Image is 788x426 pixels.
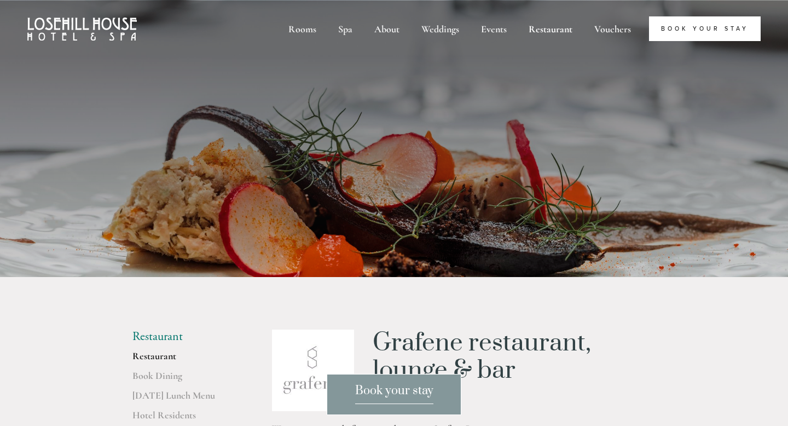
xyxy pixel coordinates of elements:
div: Events [471,16,517,41]
a: Vouchers [584,16,641,41]
li: Restaurant [132,330,237,344]
div: Weddings [412,16,469,41]
img: Losehill House [27,18,137,41]
a: Book Your Stay [649,16,761,41]
a: Book your stay [327,374,461,415]
div: Restaurant [519,16,582,41]
a: Book Dining [132,370,237,389]
div: About [364,16,409,41]
div: Spa [328,16,362,41]
a: Restaurant [132,350,237,370]
span: Book your stay [355,383,433,404]
img: grafene.jpg [272,330,354,412]
h1: Grafene restaurant, lounge & bar [373,330,656,385]
div: Rooms [279,16,326,41]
